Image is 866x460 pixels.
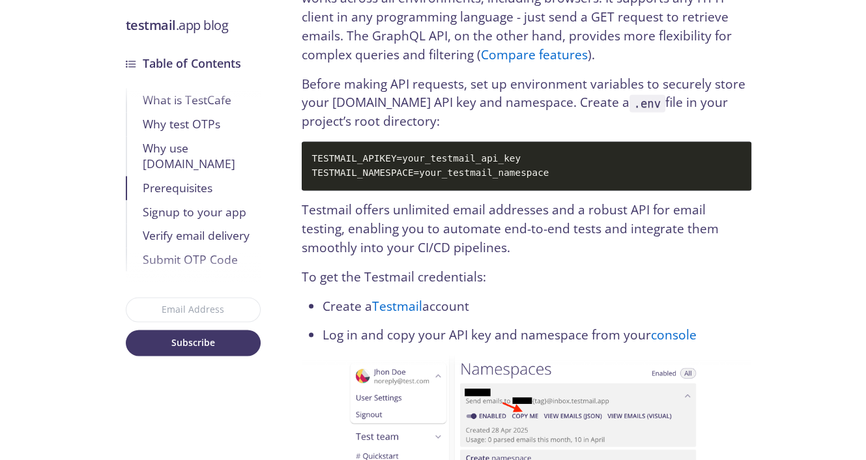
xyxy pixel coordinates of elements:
[143,117,261,133] div: Why test OTPs
[126,17,261,35] h3: .app blog
[143,180,261,197] div: Prerequisites
[323,326,751,345] li: Log in and copy your API key and namespace from your
[372,297,422,315] a: Testmail
[126,298,261,323] input: Email Address
[143,140,261,172] div: Why use [DOMAIN_NAME]
[126,17,176,35] strong: testmail
[651,326,697,343] a: console
[143,204,261,220] div: Signup to your app
[143,93,261,109] div: What is TestCafe
[126,330,261,356] button: Subscribe
[302,201,751,257] p: Testmail offers unlimited email addresses and a robust API for email testing, enabling you to aut...
[302,75,751,132] p: Before making API requests, set up environment variables to securely store your [DOMAIN_NAME] API...
[302,268,751,287] h5: To get the Testmail credentials:
[143,252,261,268] div: Submit OTP Code
[629,94,665,112] code: .env
[143,228,261,244] div: Verify email delivery
[481,46,588,63] a: Compare features
[323,297,751,316] li: Create a account
[302,141,751,190] code: TESTMAIL_APIKEY=your_testmail_api_key TESTMAIL_NAMESPACE=your_testmail_namespace
[143,55,241,73] h3: Table of Contents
